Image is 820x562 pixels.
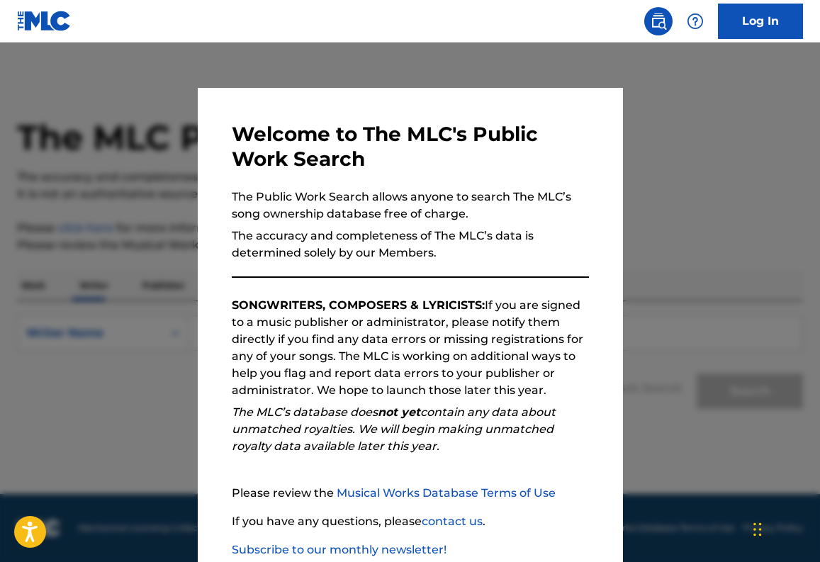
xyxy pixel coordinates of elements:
p: If you are signed to a music publisher or administrator, please notify them directly if you find ... [232,297,589,399]
a: Log In [718,4,803,39]
p: The accuracy and completeness of The MLC’s data is determined solely by our Members. [232,227,589,262]
p: Please review the [232,485,589,502]
em: The MLC’s database does contain any data about unmatched royalties. We will begin making unmatche... [232,405,556,453]
p: If you have any questions, please . [232,513,589,530]
div: Help [681,7,709,35]
h3: Welcome to The MLC's Public Work Search [232,122,589,172]
img: help [687,13,704,30]
a: contact us [422,515,483,528]
img: MLC Logo [17,11,72,31]
p: The Public Work Search allows anyone to search The MLC’s song ownership database free of charge. [232,189,589,223]
div: Drag [753,508,762,551]
img: search [650,13,667,30]
strong: SONGWRITERS, COMPOSERS & LYRICISTS: [232,298,485,312]
iframe: Chat Widget [749,494,820,562]
a: Subscribe to our monthly newsletter! [232,543,446,556]
strong: not yet [378,405,420,419]
a: Musical Works Database Terms of Use [337,486,556,500]
a: Public Search [644,7,673,35]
